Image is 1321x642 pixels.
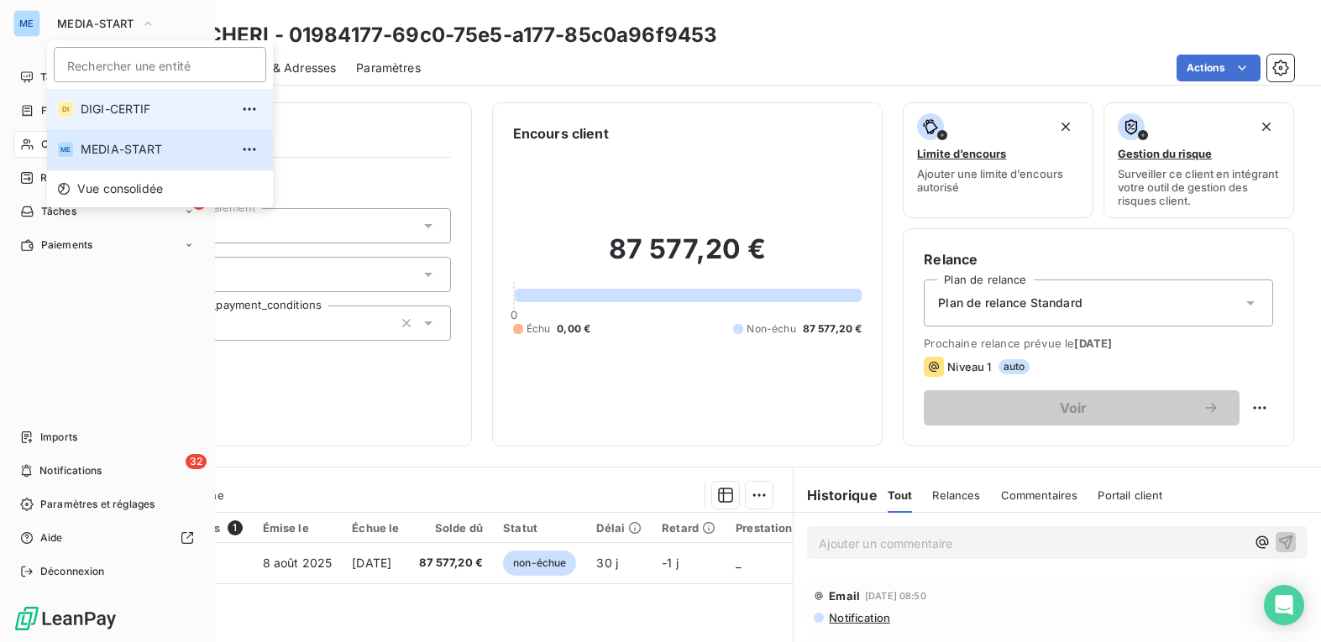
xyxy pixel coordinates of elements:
[1264,585,1304,625] div: Open Intercom Messenger
[527,321,551,337] span: Échu
[41,137,75,152] span: Clients
[503,521,576,535] div: Statut
[102,123,451,144] h6: Informations client
[736,521,793,535] div: Prestation
[263,556,333,570] span: 8 août 2025
[41,204,76,219] span: Tâches
[41,103,84,118] span: Factures
[1074,337,1112,350] span: [DATE]
[1118,147,1212,160] span: Gestion du risque
[186,454,207,469] span: 32
[888,488,913,502] span: Tout
[1103,102,1294,218] button: Gestion du risqueSurveiller ce client en intégrant votre outil de gestion des risques client.
[40,497,155,512] span: Paramètres et réglages
[662,556,679,570] span: -1 j
[747,321,795,337] span: Non-échu
[135,171,451,195] span: Propriétés Client
[827,611,890,624] span: Notification
[917,167,1079,194] span: Ajouter une limite d’encours autorisé
[938,295,1082,311] span: Plan de relance Standard
[13,605,118,632] img: Logo LeanPay
[39,463,102,478] span: Notifications
[77,180,163,197] span: Vue consolidée
[40,564,105,579] span: Déconnexion
[924,249,1273,269] h6: Relance
[263,521,333,535] div: Émise le
[865,591,926,601] span: [DATE] 08:50
[947,360,991,373] span: Niveau 1
[596,556,618,570] span: 30 j
[228,520,243,535] span: 1
[57,101,74,117] div: DI
[57,141,74,158] div: ME
[924,390,1240,425] button: Voir
[662,521,716,535] div: Retard
[54,47,266,82] input: placeholder
[218,60,336,76] span: Contacts & Adresses
[356,60,421,76] span: Paramètres
[1118,167,1280,207] span: Surveiller ce client en intégrant votre outil de gestion des risques client.
[419,555,483,572] span: 87 577,20 €
[999,359,1030,374] span: auto
[513,232,862,283] h2: 87 577,20 €
[13,525,201,551] a: Aide
[13,10,40,37] div: ME
[1098,488,1162,502] span: Portail client
[903,102,1093,218] button: Limite d’encoursAjouter une limite d’encours autorisé
[81,141,229,158] span: MEDIA-START
[40,170,85,185] span: Relances
[81,101,229,117] span: DIGI-CERTIF
[148,20,717,50] h3: FOODCHERI - 01984177-69c0-75e5-a177-85c0a96f9453
[932,488,980,502] span: Relances
[1177,55,1261,81] button: Actions
[736,556,741,570] span: _
[1001,488,1078,502] span: Commentaires
[944,401,1203,415] span: Voir
[57,17,134,30] span: MEDIA-START
[40,530,63,545] span: Aide
[794,485,878,505] h6: Historique
[352,556,391,570] span: [DATE]
[211,316,224,331] input: Ajouter une valeur
[513,123,609,144] h6: Encours client
[803,321,862,337] span: 87 577,20 €
[917,147,1006,160] span: Limite d’encours
[829,589,860,603] span: Email
[503,551,576,576] span: non-échue
[596,521,642,535] div: Délai
[40,70,118,85] span: Tableau de bord
[924,337,1273,350] span: Prochaine relance prévue le
[352,521,399,535] div: Échue le
[511,308,517,321] span: 0
[40,430,77,445] span: Imports
[41,237,92,253] span: Paiements
[419,521,483,535] div: Solde dû
[557,321,590,337] span: 0,00 €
